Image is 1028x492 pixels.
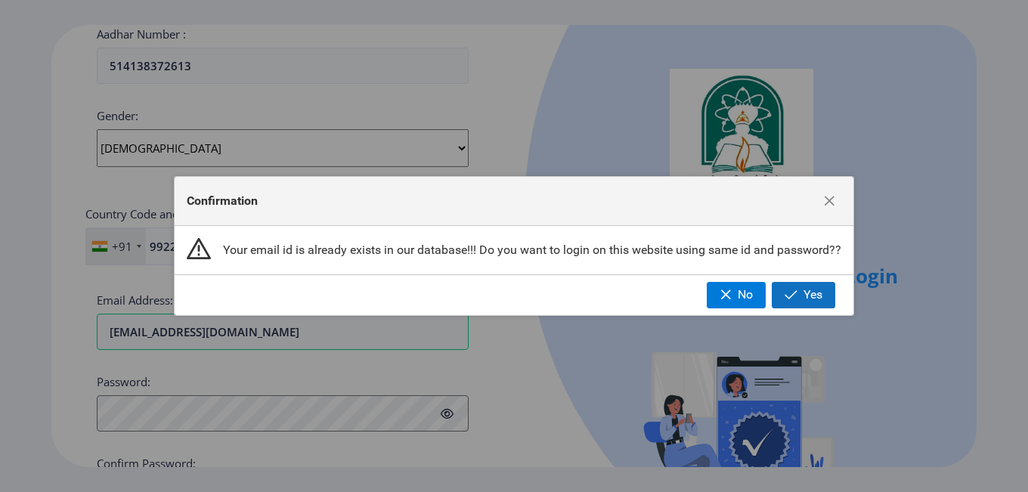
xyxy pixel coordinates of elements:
[804,288,822,302] span: Yes
[223,243,841,258] span: Your email id is already exists in our database!!! Do you want to login on this website using sam...
[187,193,258,209] span: Confirmation
[772,282,835,308] button: Yes
[738,288,753,302] span: No
[707,282,766,308] button: No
